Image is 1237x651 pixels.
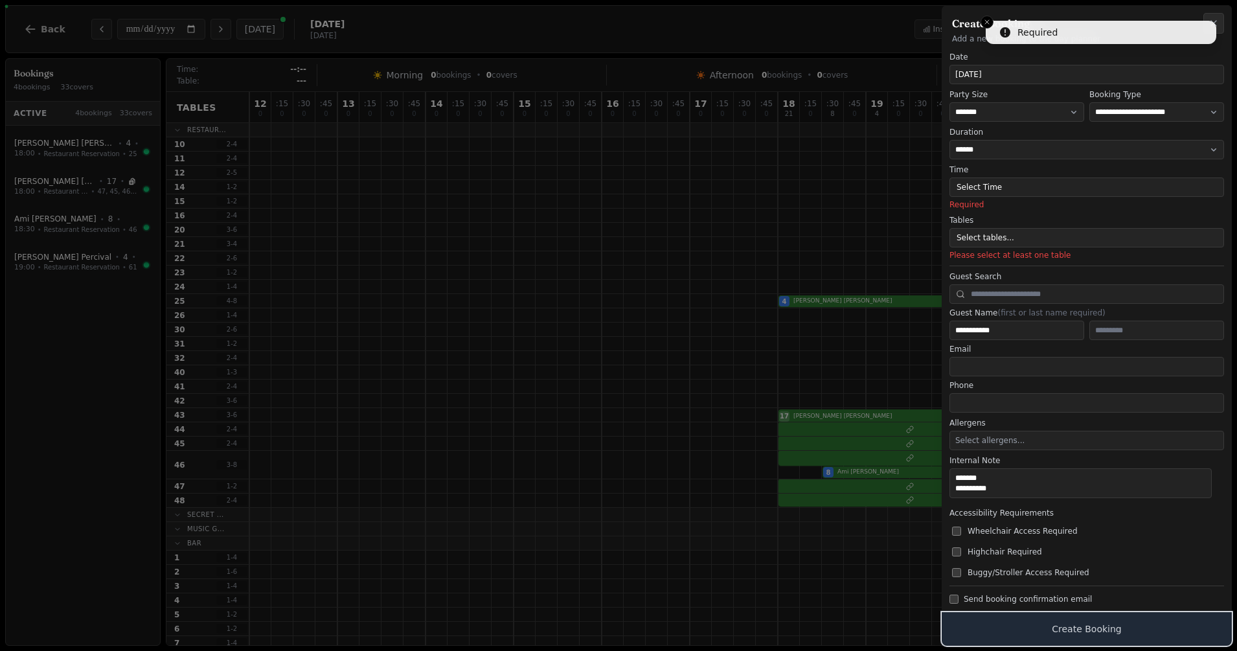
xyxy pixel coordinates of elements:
label: Duration [949,127,1224,137]
h2: Create Booking [952,16,1221,31]
label: Phone [949,380,1224,391]
span: Buggy/Stroller Access Required [968,567,1089,578]
label: Date [949,52,1224,62]
span: Send booking confirmation email [964,594,1092,604]
label: Accessibility Requirements [949,508,1224,518]
label: Allergens [949,418,1224,428]
button: Select allergens... [949,431,1224,450]
label: Internal Note [949,455,1224,466]
button: [DATE] [949,65,1224,84]
input: Send booking confirmation email [949,595,959,604]
label: Email [949,344,1224,354]
label: Guest Name [949,308,1224,318]
label: Guest Search [949,271,1224,282]
label: Time [949,165,1224,175]
span: Select allergens... [955,436,1025,445]
button: Create Booking [942,612,1232,646]
span: Highchair Required [968,547,1042,557]
p: Please select at least one table [949,250,1224,260]
label: Booking Type [1089,89,1224,100]
button: Select Time [949,177,1224,197]
span: (first or last name required) [997,308,1105,317]
input: Highchair Required [952,547,961,556]
label: Tables [949,215,1224,225]
input: Buggy/Stroller Access Required [952,568,961,577]
span: Wheelchair Access Required [968,526,1078,536]
label: Party Size [949,89,1084,100]
input: Wheelchair Access Required [952,527,961,536]
p: Required [949,200,1224,210]
p: Add a new booking to the day planner [952,34,1221,44]
button: Select tables... [949,228,1224,247]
